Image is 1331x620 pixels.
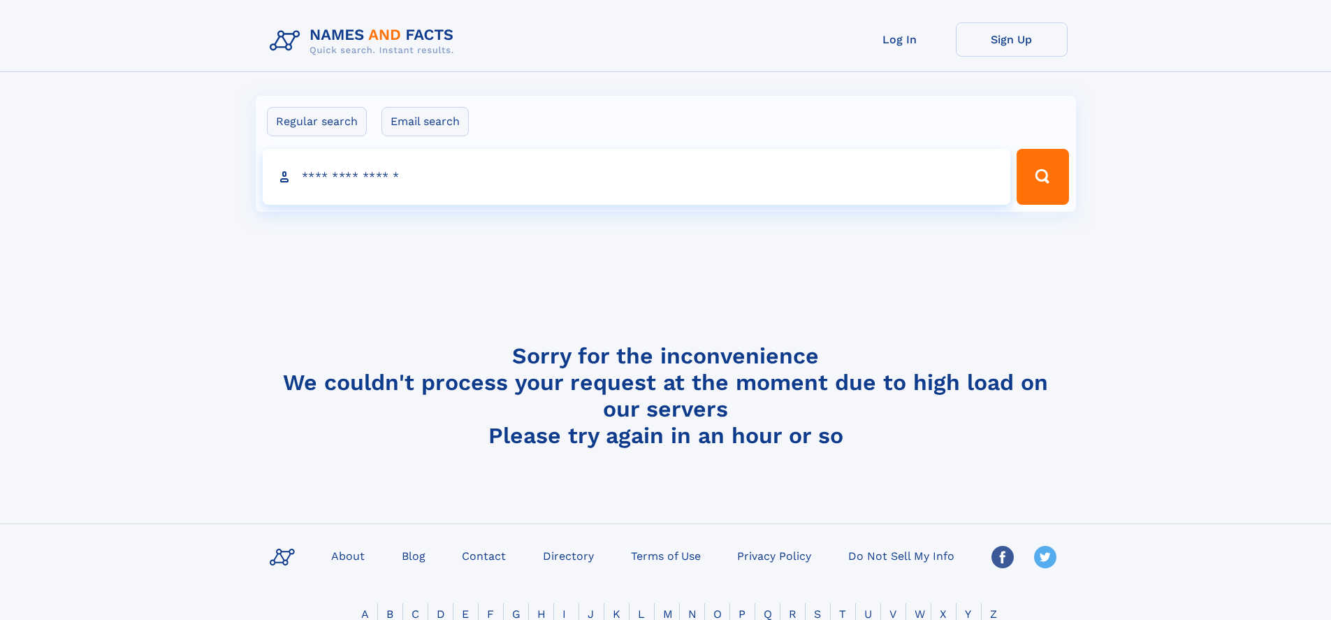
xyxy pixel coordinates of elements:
label: Regular search [267,107,367,136]
a: Log In [844,22,956,57]
a: Privacy Policy [732,545,817,565]
a: Sign Up [956,22,1068,57]
a: About [326,545,370,565]
button: Search Button [1017,149,1068,205]
a: Do Not Sell My Info [843,545,960,565]
a: Blog [396,545,431,565]
a: Contact [456,545,511,565]
img: Twitter [1034,546,1056,568]
input: search input [263,149,1011,205]
img: Facebook [991,546,1014,568]
a: Directory [537,545,599,565]
img: Logo Names and Facts [264,22,465,60]
label: Email search [381,107,469,136]
h4: Sorry for the inconvenience We couldn't process your request at the moment due to high load on ou... [264,343,1068,449]
a: Terms of Use [625,545,706,565]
